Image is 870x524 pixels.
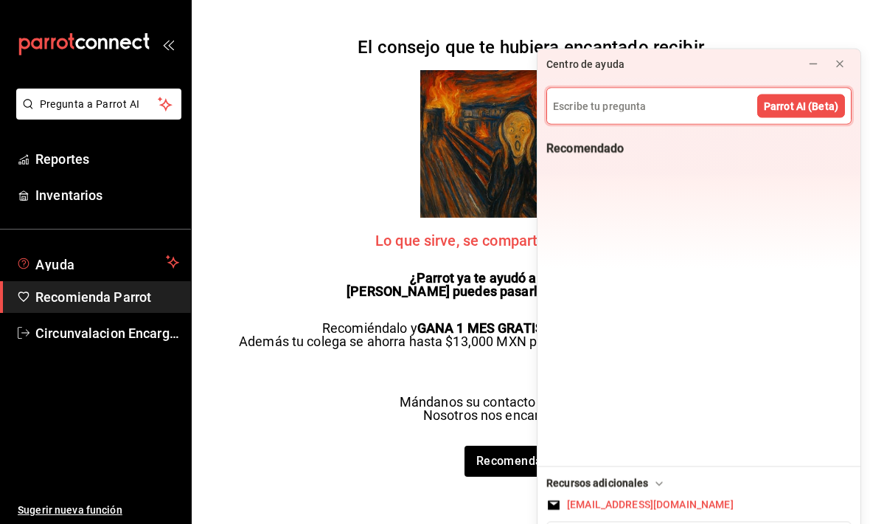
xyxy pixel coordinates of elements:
span: Sugerir nueva función [18,503,179,518]
input: Escribe tu pregunta [547,89,851,124]
button: open_drawer_menu [162,38,174,50]
div: Recursos adicionales [546,476,667,492]
a: Pregunta a Parrot AI [10,107,181,123]
img: referrals Parrot [420,70,641,218]
button: [EMAIL_ADDRESS][DOMAIN_NAME] [546,497,852,513]
strong: ¿Parrot ya te ayudó a tener más control? [410,270,652,286]
span: Inventarios [35,185,179,205]
span: Pregunta a Parrot AI [40,97,159,112]
div: Centro de ayuda [546,56,624,72]
div: [EMAIL_ADDRESS][DOMAIN_NAME] [567,497,734,513]
button: Pregunta a Parrot AI [16,89,181,120]
strong: [PERSON_NAME] puedes pasarlo a un colega que lo necesita. [347,283,715,299]
span: Parrot AI (Beta) [764,98,838,114]
span: Reportes [35,149,179,169]
div: Grid Recommendations [546,166,852,178]
button: Parrot AI (Beta) [757,94,845,118]
strong: GANA 1 MES GRATIS [417,320,543,336]
p: Recomiéndalo y por cada restaurante que se una. Además tu colega se ahorra hasta $13,000 MXN porq... [239,322,823,348]
span: Recomienda Parrot [35,287,179,307]
span: Ayuda [35,253,160,271]
span: Circunvalacion Encargada [35,323,179,343]
span: Lo que sirve, se comparte. Recomienda Parrot. [375,233,686,248]
div: Recomendado [546,141,624,157]
p: Mándanos su contacto en el botón de abajo. Nosotros nos encargamos del resto. [400,396,663,422]
a: Recomendar Parrot [464,446,598,477]
h2: El consejo que te hubiera encantado recibir [358,38,704,56]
